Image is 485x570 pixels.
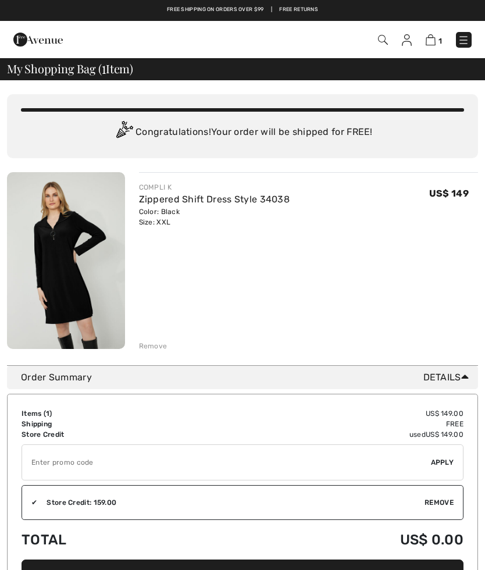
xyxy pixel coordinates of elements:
[139,182,290,193] div: COMPLI K
[7,172,125,349] img: Zippered Shift Dress Style 34038
[402,34,412,46] img: My Info
[22,429,205,440] td: Store Credit
[22,445,431,480] input: Promo code
[21,121,464,144] div: Congratulations! Your order will be shipped for FREE!
[21,370,473,384] div: Order Summary
[22,408,205,419] td: Items ( )
[205,429,463,440] td: used
[426,33,442,47] a: 1
[139,206,290,227] div: Color: Black Size: XXL
[431,457,454,468] span: Apply
[22,497,37,508] div: ✔
[37,497,425,508] div: Store Credit: 159.00
[426,34,436,45] img: Shopping Bag
[22,520,205,560] td: Total
[13,33,63,44] a: 1ère Avenue
[102,60,106,75] span: 1
[13,28,63,51] img: 1ère Avenue
[458,34,469,46] img: Menu
[139,194,290,205] a: Zippered Shift Dress Style 34038
[279,6,318,14] a: Free Returns
[205,419,463,429] td: Free
[112,121,135,144] img: Congratulation2.svg
[378,35,388,45] img: Search
[205,520,463,560] td: US$ 0.00
[167,6,264,14] a: Free shipping on orders over $99
[271,6,272,14] span: |
[429,188,469,199] span: US$ 149
[22,419,205,429] td: Shipping
[425,497,454,508] span: Remove
[7,63,133,74] span: My Shopping Bag ( Item)
[205,408,463,419] td: US$ 149.00
[438,37,442,45] span: 1
[139,341,167,351] div: Remove
[46,409,49,418] span: 1
[423,370,473,384] span: Details
[426,430,463,439] span: US$ 149.00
